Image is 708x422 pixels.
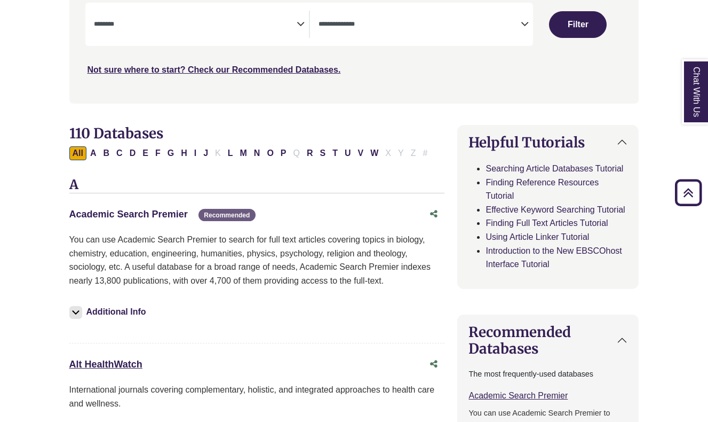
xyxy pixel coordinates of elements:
a: Introduction to the New EBSCOhost Interface Tutorial [486,246,622,269]
a: Not sure where to start? Check our Recommended Databases. [87,65,341,74]
span: Recommended [198,209,255,221]
button: Filter Results G [164,146,177,160]
button: Filter Results U [341,146,354,160]
button: Filter Results S [317,146,329,160]
a: Academic Search Premier [468,391,568,400]
button: Helpful Tutorials [458,126,638,159]
button: Filter Results A [87,146,100,160]
button: Filter Results B [100,146,113,160]
button: Filter Results H [178,146,190,160]
span: 110 Databases [69,124,163,142]
a: Alt HealthWatch [69,359,142,370]
a: Academic Search Premier [69,209,188,220]
button: Filter Results E [139,146,152,160]
div: Alpha-list to filter by first letter of database name [69,148,432,157]
a: Back to Top [671,185,705,200]
button: Filter Results I [191,146,200,160]
button: Filter Results C [113,146,126,160]
button: All [69,146,86,160]
button: Share this database [423,354,444,374]
button: Recommended Databases [458,315,638,365]
button: Filter Results J [200,146,211,160]
button: Filter Results V [355,146,367,160]
button: Submit for Search Results [549,11,607,38]
button: Filter Results R [304,146,316,160]
button: Filter Results D [126,146,139,160]
a: Using Article Linker Tutorial [486,232,589,241]
button: Filter Results M [237,146,250,160]
a: Finding Full Text Articles Tutorial [486,218,608,228]
button: Additional Info [69,304,149,319]
h3: A [69,177,445,193]
textarea: Search [319,21,521,29]
button: Filter Results W [367,146,381,160]
a: Searching Article Databases Tutorial [486,164,623,173]
textarea: Search [94,21,297,29]
a: Effective Keyword Searching Tutorial [486,205,625,214]
p: International journals covering complementary, holistic, and integrated approaches to health care... [69,383,445,410]
button: Filter Results P [277,146,290,160]
a: Finding Reference Resources Tutorial [486,178,599,201]
button: Filter Results O [264,146,276,160]
button: Share this database [423,204,444,224]
button: Filter Results F [152,146,164,160]
p: The most frequently-used databases [468,368,627,380]
button: Filter Results N [251,146,264,160]
p: You can use Academic Search Premier to search for full text articles covering topics in biology, ... [69,233,445,287]
button: Filter Results T [329,146,341,160]
button: Filter Results L [225,146,236,160]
